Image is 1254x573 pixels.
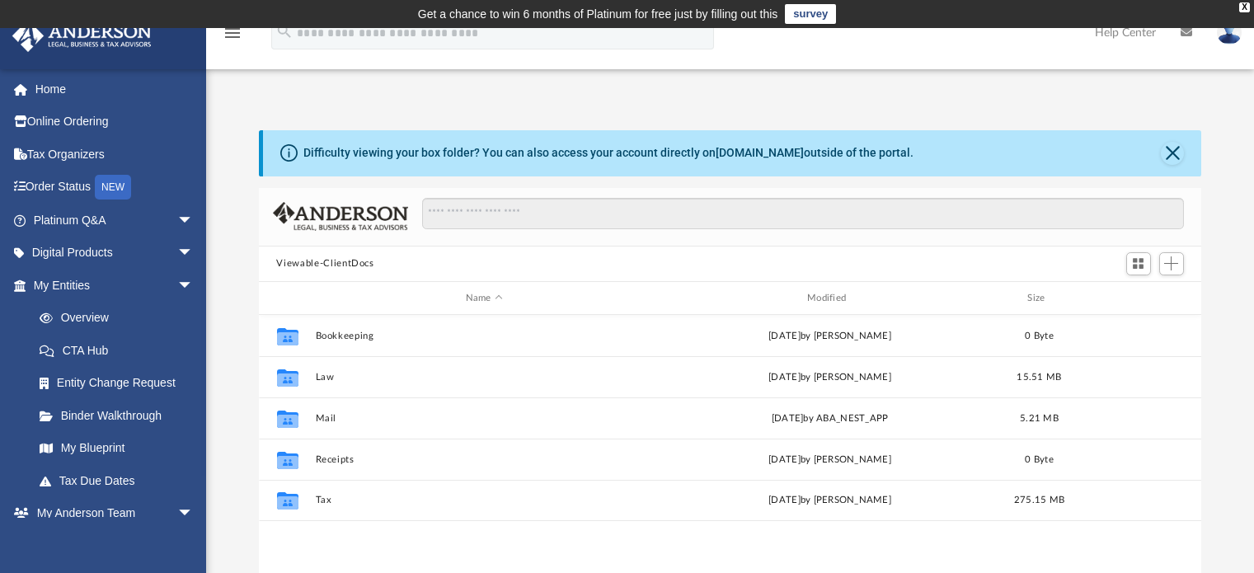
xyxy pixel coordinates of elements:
button: Tax [315,496,653,506]
a: Home [12,73,218,106]
img: User Pic [1217,21,1242,45]
div: [DATE] by [PERSON_NAME] [660,453,998,467]
img: Anderson Advisors Platinum Portal [7,20,157,52]
a: Entity Change Request [23,367,218,400]
span: 15.51 MB [1017,373,1061,382]
div: Difficulty viewing your box folder? You can also access your account directly on outside of the p... [303,144,913,162]
div: close [1239,2,1250,12]
div: NEW [95,175,131,200]
a: Online Ordering [12,106,218,139]
button: Law [315,372,653,383]
a: CTA Hub [23,334,218,367]
button: Mail [315,413,653,424]
div: [DATE] by [PERSON_NAME] [660,494,998,509]
div: Get a chance to win 6 months of Platinum for free just by filling out this [418,4,778,24]
input: Search files and folders [422,198,1183,229]
span: arrow_drop_down [177,497,210,531]
span: arrow_drop_down [177,204,210,237]
div: id [1079,291,1195,306]
span: arrow_drop_down [177,237,210,270]
a: Overview [23,302,218,335]
i: search [275,22,294,40]
button: Viewable-ClientDocs [276,256,373,271]
button: Add [1159,252,1184,275]
a: Binder Walkthrough [23,399,218,432]
span: 0 Byte [1025,331,1054,341]
span: 0 Byte [1025,455,1054,464]
div: id [265,291,307,306]
i: menu [223,23,242,43]
div: [DATE] by [PERSON_NAME] [660,370,998,385]
a: Order StatusNEW [12,171,218,204]
button: Close [1161,142,1184,165]
a: Platinum Q&Aarrow_drop_down [12,204,218,237]
div: Modified [660,291,999,306]
div: Name [314,291,653,306]
button: Receipts [315,454,653,465]
a: [DOMAIN_NAME] [716,146,804,159]
span: arrow_drop_down [177,269,210,303]
a: My Entitiesarrow_drop_down [12,269,218,302]
div: [DATE] by [PERSON_NAME] [660,329,998,344]
div: [DATE] by ABA_NEST_APP [660,411,998,426]
span: 5.21 MB [1020,414,1059,423]
a: Digital Productsarrow_drop_down [12,237,218,270]
a: My Anderson Teamarrow_drop_down [12,497,210,530]
span: 275.15 MB [1013,496,1064,505]
a: menu [223,31,242,43]
a: Tax Due Dates [23,464,218,497]
a: Tax Organizers [12,138,218,171]
button: Bookkeeping [315,331,653,341]
a: My Blueprint [23,432,210,465]
button: Switch to Grid View [1126,252,1151,275]
a: survey [785,4,836,24]
div: Size [1006,291,1072,306]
